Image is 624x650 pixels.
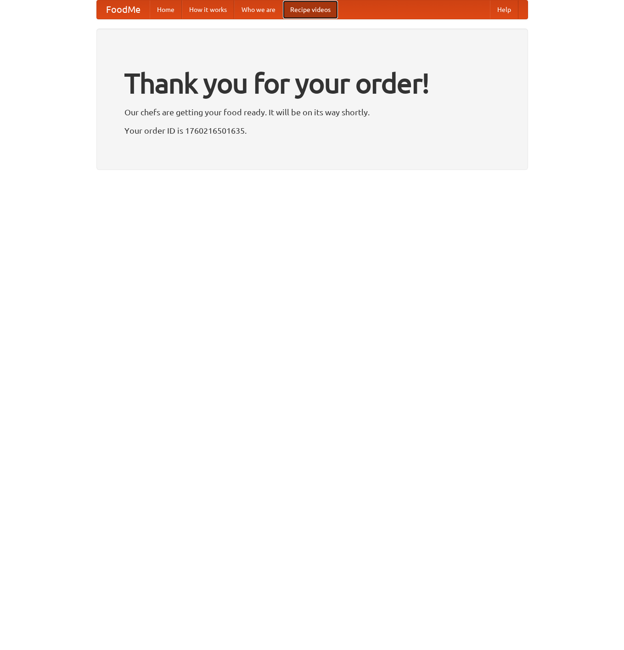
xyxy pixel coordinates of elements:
[124,61,500,105] h1: Thank you for your order!
[234,0,283,19] a: Who we are
[490,0,518,19] a: Help
[283,0,338,19] a: Recipe videos
[124,105,500,119] p: Our chefs are getting your food ready. It will be on its way shortly.
[97,0,150,19] a: FoodMe
[182,0,234,19] a: How it works
[124,124,500,137] p: Your order ID is 1760216501635.
[150,0,182,19] a: Home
